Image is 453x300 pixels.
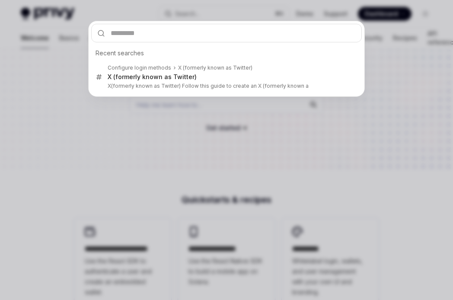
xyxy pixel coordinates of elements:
div: X (formerly known as Twitter) [108,73,197,81]
b: X [108,83,111,89]
div: Configure login methods [108,64,171,71]
div: X (formerly known as Twitter) [178,64,252,71]
p: (formerly known as Twitter) Follow this guide to create an X (formerly known a [108,83,344,89]
span: Recent searches [96,49,144,57]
